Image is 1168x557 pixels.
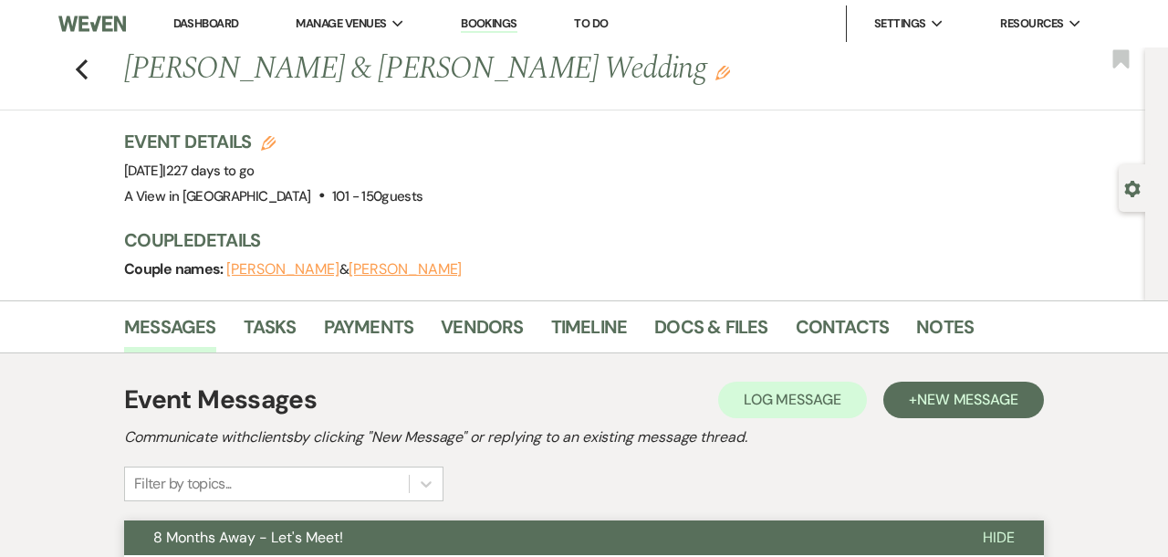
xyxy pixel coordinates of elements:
[226,260,462,278] span: &
[917,390,1018,409] span: New Message
[983,528,1015,547] span: Hide
[1000,15,1063,33] span: Resources
[324,312,414,352] a: Payments
[173,16,239,31] a: Dashboard
[124,227,1127,253] h3: Couple Details
[134,473,232,495] div: Filter by topics...
[874,15,926,33] span: Settings
[715,64,730,80] button: Edit
[883,382,1044,418] button: +New Message
[124,187,311,205] span: A View in [GEOGRAPHIC_DATA]
[166,162,255,180] span: 227 days to go
[296,15,386,33] span: Manage Venues
[574,16,608,31] a: To Do
[162,162,254,180] span: |
[654,312,767,352] a: Docs & Files
[718,382,867,418] button: Log Message
[954,520,1044,555] button: Hide
[58,5,126,43] img: Weven Logo
[551,312,628,352] a: Timeline
[744,390,841,409] span: Log Message
[441,312,523,352] a: Vendors
[461,16,517,33] a: Bookings
[124,129,423,154] h3: Event Details
[244,312,297,352] a: Tasks
[124,162,255,180] span: [DATE]
[124,47,933,91] h1: [PERSON_NAME] & [PERSON_NAME] Wedding
[124,381,317,419] h1: Event Messages
[124,312,216,352] a: Messages
[1124,179,1141,196] button: Open lead details
[124,259,226,278] span: Couple names:
[349,262,462,277] button: [PERSON_NAME]
[796,312,890,352] a: Contacts
[124,520,954,555] button: 8 Months Away - Let's Meet!
[124,426,1044,448] h2: Communicate with clients by clicking "New Message" or replying to an existing message thread.
[916,312,974,352] a: Notes
[332,187,422,205] span: 101 - 150 guests
[153,528,343,547] span: 8 Months Away - Let's Meet!
[226,262,339,277] button: [PERSON_NAME]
